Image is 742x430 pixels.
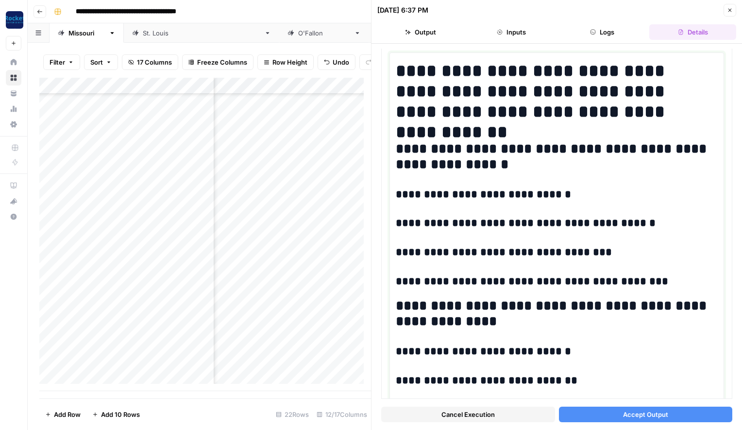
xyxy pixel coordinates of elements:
[86,407,146,422] button: Add 10 Rows
[6,193,21,209] button: What's new?
[68,28,105,38] div: [US_STATE]
[84,54,118,70] button: Sort
[6,117,21,132] a: Settings
[90,57,103,67] span: Sort
[333,57,349,67] span: Undo
[272,407,313,422] div: 22 Rows
[6,101,21,117] a: Usage
[50,57,65,67] span: Filter
[559,24,646,40] button: Logs
[6,54,21,70] a: Home
[377,5,428,15] div: [DATE] 6:37 PM
[54,410,81,419] span: Add Row
[468,24,555,40] button: Inputs
[257,54,314,70] button: Row Height
[559,407,733,422] button: Accept Output
[39,407,86,422] button: Add Row
[279,23,369,43] a: [PERSON_NAME]
[124,23,279,43] a: [GEOGRAPHIC_DATA][PERSON_NAME]
[272,57,307,67] span: Row Height
[50,23,124,43] a: [US_STATE]
[6,86,21,101] a: Your Data
[649,24,736,40] button: Details
[6,178,21,193] a: AirOps Academy
[137,57,172,67] span: 17 Columns
[381,407,555,422] button: Cancel Execution
[122,54,178,70] button: 17 Columns
[143,28,260,38] div: [GEOGRAPHIC_DATA][PERSON_NAME]
[623,410,668,419] span: Accept Output
[298,28,350,38] div: [PERSON_NAME]
[6,209,21,224] button: Help + Support
[318,54,355,70] button: Undo
[6,11,23,29] img: Rocket Pilots Logo
[441,410,495,419] span: Cancel Execution
[313,407,371,422] div: 12/17 Columns
[377,24,464,40] button: Output
[6,8,21,32] button: Workspace: Rocket Pilots
[43,54,80,70] button: Filter
[182,54,253,70] button: Freeze Columns
[6,194,21,208] div: What's new?
[101,410,140,419] span: Add 10 Rows
[6,70,21,86] a: Browse
[197,57,247,67] span: Freeze Columns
